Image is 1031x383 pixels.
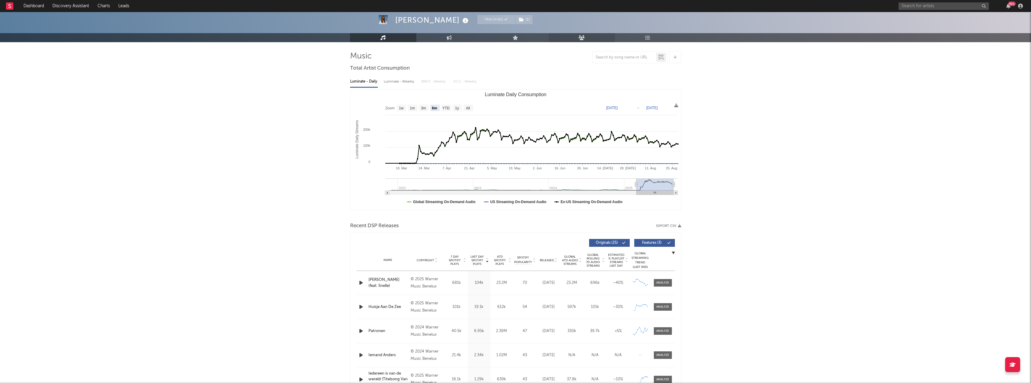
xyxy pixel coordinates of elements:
[562,352,582,358] div: N/A
[638,241,666,245] span: Features ( 3 )
[577,166,588,170] text: 30. Jun
[540,259,554,262] span: Released
[539,376,559,382] div: [DATE]
[492,328,511,334] div: 2.39M
[608,328,628,334] div: <5%
[492,304,511,310] div: 612k
[455,106,459,110] text: 1y
[442,166,451,170] text: 7. Apr
[350,77,378,87] div: Luminate - Daily
[350,89,681,210] svg: Luminate Daily Consumption
[368,277,408,289] a: [PERSON_NAME] (feat. Snelle)
[384,77,415,87] div: Luminate - Weekly
[350,222,399,230] span: Recent DSP Releases
[477,15,515,24] button: Tracking
[515,15,533,24] button: (1)
[1006,4,1011,8] button: 99+
[368,160,370,164] text: 0
[417,259,434,262] span: Copyright
[1008,2,1016,6] div: 99 +
[585,328,605,334] div: 39.7k
[539,328,559,334] div: [DATE]
[492,352,511,358] div: 1.02M
[585,376,605,382] div: N/A
[466,106,470,110] text: All
[899,2,989,10] input: Search for artists
[396,166,407,170] text: 10. Mar
[585,352,605,358] div: N/A
[533,166,542,170] text: 2. Jun
[514,352,536,358] div: 43
[410,106,415,110] text: 1m
[597,166,613,170] text: 14. [DATE]
[447,376,466,382] div: 16.1k
[589,239,630,247] button: Originals(25)
[656,224,681,228] button: Export CSV
[585,280,605,286] div: 696k
[469,352,489,358] div: 2.34k
[539,280,559,286] div: [DATE]
[514,376,536,382] div: 43
[432,106,437,110] text: 6m
[585,253,601,268] span: Global Rolling 7D Audio Streams
[562,304,582,310] div: 597k
[411,300,443,314] div: © 2025 Warner Music Benelux
[562,376,582,382] div: 37.8k
[608,253,625,268] span: Estimated % Playlist Streams Last Day
[350,65,410,72] span: Total Artist Consumption
[539,352,559,358] div: [DATE]
[368,258,408,262] div: Name
[561,200,623,204] text: Ex-US Streaming On-Demand Audio
[447,280,466,286] div: 681k
[608,352,628,358] div: N/A
[492,255,508,266] span: ATD Spotify Plays
[514,280,536,286] div: 70
[585,304,605,310] div: 101k
[411,348,443,363] div: © 2024 Warner Music Benelux
[447,304,466,310] div: 101k
[411,324,443,338] div: © 2024 Warner Music Benelux
[593,55,656,60] input: Search by song name or URL
[469,328,489,334] div: 6.95k
[492,376,511,382] div: 639k
[562,328,582,334] div: 330k
[469,280,489,286] div: 104k
[509,166,521,170] text: 19. May
[593,241,621,245] span: Originals ( 25 )
[368,352,408,358] a: Iemand Anders
[469,304,489,310] div: 19.1k
[636,106,640,110] text: →
[608,280,628,286] div: ~ 40 %
[514,256,532,265] span: Spotify Popularity
[606,106,618,110] text: [DATE]
[368,304,408,310] a: Huisje Aan De Zee
[363,144,370,147] text: 100k
[492,280,511,286] div: 23.2M
[645,166,656,170] text: 11. Aug
[562,280,582,286] div: 23.2M
[514,304,536,310] div: 54
[646,106,658,110] text: [DATE]
[515,15,533,24] span: ( 1 )
[666,166,677,170] text: 25. Aug
[442,106,449,110] text: YTD
[634,239,675,247] button: Features(3)
[418,166,430,170] text: 24. Mar
[608,304,628,310] div: ~ 30 %
[399,106,404,110] text: 1w
[620,166,636,170] text: 28. [DATE]
[608,376,628,382] div: ~ 10 %
[469,255,485,266] span: Last Day Spotify Plays
[514,328,536,334] div: 47
[413,200,476,204] text: Global Streaming On-Demand Audio
[447,352,466,358] div: 21.4k
[421,106,426,110] text: 3m
[631,251,649,269] div: Global Streaming Trend (Last 60D)
[363,128,370,131] text: 200k
[355,120,359,159] text: Luminate Daily Streams
[487,166,497,170] text: 5. May
[447,255,463,266] span: 7 Day Spotify Plays
[464,166,474,170] text: 21. Apr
